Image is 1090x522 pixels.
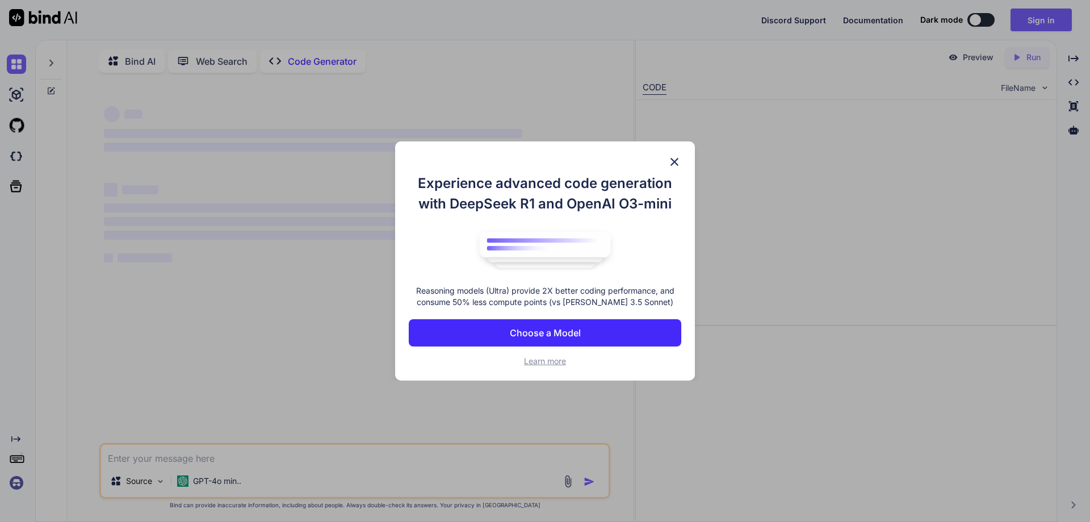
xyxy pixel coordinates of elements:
[409,319,681,346] button: Choose a Model
[409,285,681,308] p: Reasoning models (Ultra) provide 2X better coding performance, and consume 50% less compute point...
[471,225,619,274] img: bind logo
[510,326,581,340] p: Choose a Model
[524,356,566,366] span: Learn more
[409,173,681,214] h1: Experience advanced code generation with DeepSeek R1 and OpenAI O3-mini
[668,155,681,169] img: close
